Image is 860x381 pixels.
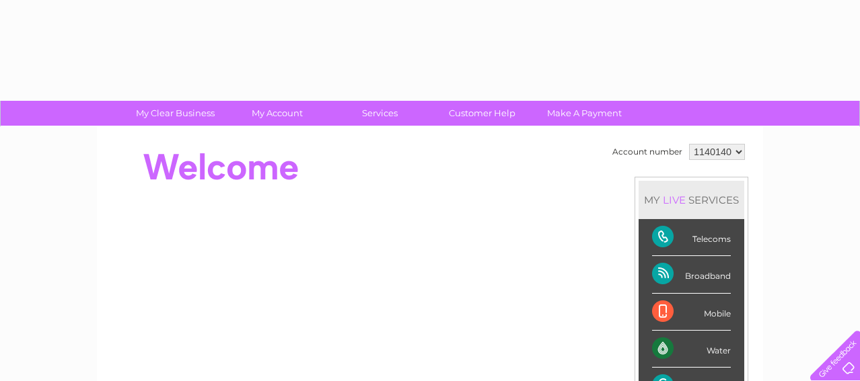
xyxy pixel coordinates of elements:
[652,331,731,368] div: Water
[120,101,231,126] a: My Clear Business
[222,101,333,126] a: My Account
[652,219,731,256] div: Telecoms
[660,194,688,206] div: LIVE
[609,140,686,163] td: Account number
[324,101,435,126] a: Services
[427,101,538,126] a: Customer Help
[652,294,731,331] div: Mobile
[639,181,744,219] div: MY SERVICES
[529,101,640,126] a: Make A Payment
[652,256,731,293] div: Broadband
